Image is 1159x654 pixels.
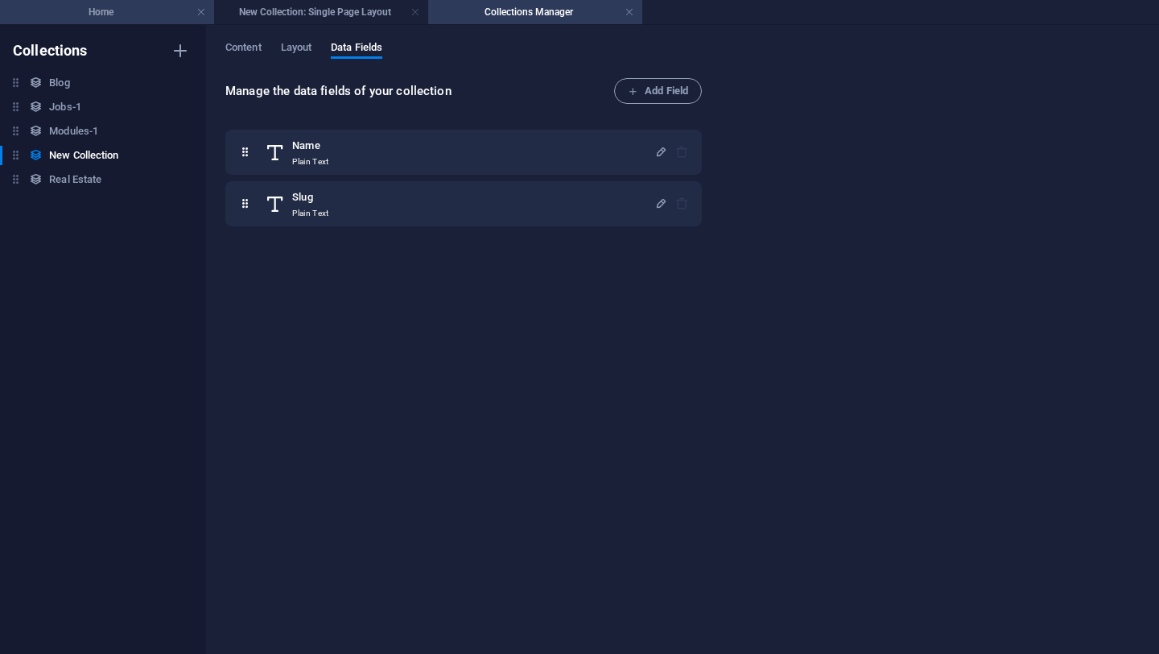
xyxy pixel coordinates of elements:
[49,122,98,141] h6: Modules-1
[225,38,262,60] span: Content
[292,155,328,168] p: Plain Text
[292,136,328,155] h6: Name
[281,38,312,60] span: Layout
[225,81,614,101] h6: Manage the data fields of your collection
[292,188,328,207] h6: Slug
[292,207,328,220] p: Plain Text
[214,3,428,21] h4: New Collection: Single Page Layout
[628,81,688,101] span: Add Field
[49,73,69,93] h6: Blog
[331,38,382,60] span: Data Fields
[49,146,118,165] h6: New Collection
[13,41,88,60] h6: Collections
[49,170,101,189] h6: Real Estate
[49,97,81,117] h6: Jobs-1
[614,78,702,104] button: Add Field
[428,3,642,21] h4: Collections Manager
